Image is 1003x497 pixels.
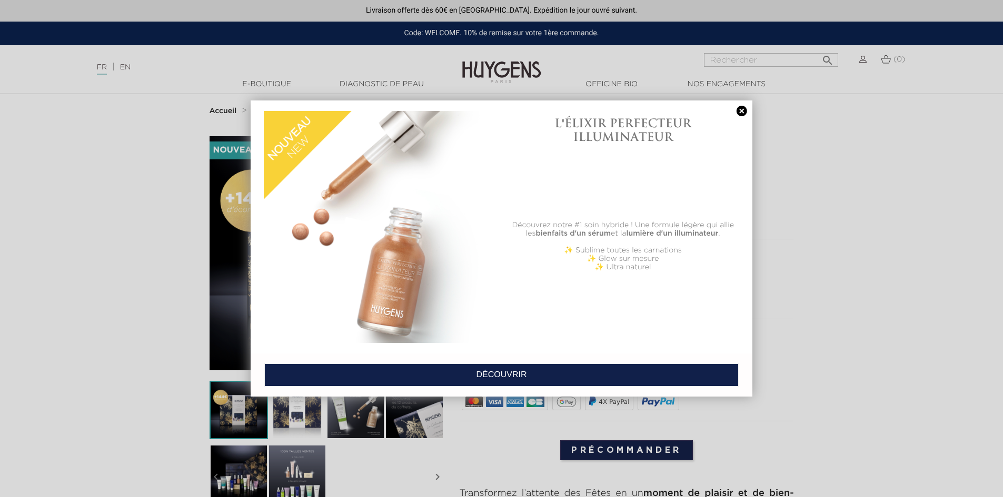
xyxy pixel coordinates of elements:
[507,116,739,144] h1: L'ÉLIXIR PERFECTEUR ILLUMINATEUR
[507,246,739,255] p: ✨ Sublime toutes les carnations
[627,230,719,237] b: lumière d'un illuminateur
[507,221,739,238] p: Découvrez notre #1 soin hybride ! Une formule légère qui allie les et la .
[507,263,739,271] p: ✨ Ultra naturel
[264,363,739,387] a: DÉCOUVRIR
[507,255,739,263] p: ✨ Glow sur mesure
[535,230,611,237] b: bienfaits d'un sérum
